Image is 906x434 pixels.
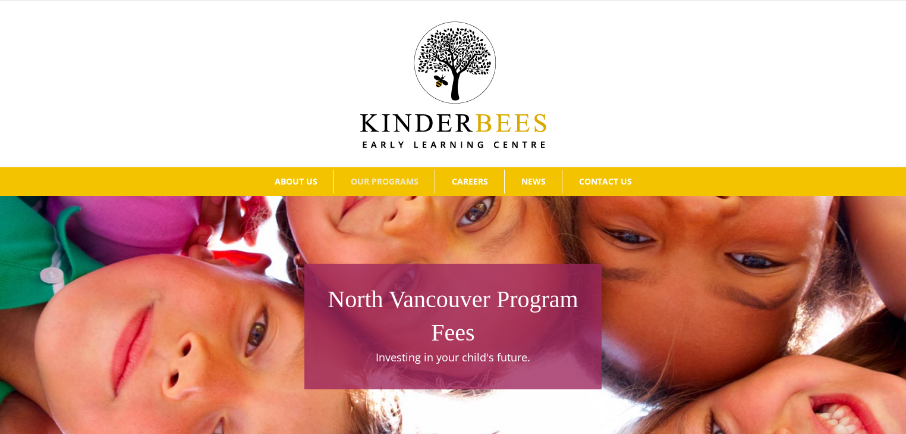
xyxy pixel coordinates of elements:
[505,170,562,193] a: NEWS
[435,170,504,193] a: CAREERS
[334,170,435,193] a: OUR PROGRAMS
[579,177,632,186] span: CONTACT US
[258,170,334,193] a: ABOUT US
[18,167,888,196] nav: Main Menu
[310,283,596,349] h1: North Vancouver Program Fees
[310,349,596,366] p: Investing in your child's future.
[452,177,488,186] span: CAREERS
[275,177,317,186] span: ABOUT US
[521,177,546,186] span: NEWS
[360,21,546,148] img: Kinder Bees Logo
[351,177,419,186] span: OUR PROGRAMS
[562,170,648,193] a: CONTACT US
